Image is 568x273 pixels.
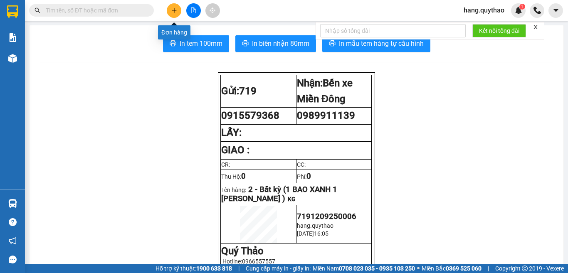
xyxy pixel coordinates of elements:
[7,8,20,17] span: Gửi:
[296,170,372,183] td: Phí:
[221,85,257,97] strong: Gửi:
[210,7,215,13] span: aim
[472,24,526,37] button: Kết nối tổng đài
[519,4,525,10] sup: 1
[313,264,415,273] span: Miền Nam
[7,7,65,17] div: 719
[235,35,316,52] button: printerIn biên nhận 80mm
[221,245,264,257] strong: Quý Thảo
[246,264,311,273] span: Cung cấp máy in - giấy in:
[221,144,249,156] strong: GIAO :
[222,258,275,265] span: Hotline:
[339,38,424,49] span: In mẫu tem hàng tự cấu hình
[8,199,17,208] img: warehouse-icon
[488,264,489,273] span: |
[221,159,296,170] td: CR:
[533,24,538,30] span: close
[239,85,257,97] span: 719
[297,212,356,221] span: 7191209250006
[297,110,355,121] span: 0989911139
[322,35,430,52] button: printerIn mẫu tem hàng tự cấu hình
[457,5,511,15] span: hang.quythao
[8,54,17,63] img: warehouse-icon
[71,7,129,27] div: Bến xe Miền Đông
[6,44,67,54] div: 160.000
[71,8,91,17] span: Nhận:
[221,185,371,203] p: Tên hàng:
[221,127,242,138] strong: LẤY:
[533,7,541,14] img: phone-icon
[190,7,196,13] span: file-add
[221,110,279,121] span: 0915579368
[320,24,466,37] input: Nhập số tổng đài
[242,258,275,265] span: 0966557557
[8,33,17,42] img: solution-icon
[6,44,19,53] span: CR :
[9,256,17,263] span: message
[7,17,65,29] div: 0915579368
[296,159,372,170] td: CC:
[238,264,240,273] span: |
[479,26,519,35] span: Kết nối tổng đài
[221,185,337,203] span: 2 - Bất kỳ (1 BAO XANH 1 [PERSON_NAME] )
[205,3,220,18] button: aim
[7,5,18,18] img: logo-vxr
[288,196,296,202] span: KG
[170,40,176,48] span: printer
[522,266,528,271] span: copyright
[252,38,309,49] span: In biên nhận 80mm
[339,265,415,272] strong: 0708 023 035 - 0935 103 250
[242,40,249,48] span: printer
[196,265,232,272] strong: 1900 633 818
[314,230,328,237] span: 16:05
[180,38,222,49] span: In tem 100mm
[9,218,17,226] span: question-circle
[221,170,296,183] td: Thu Hộ:
[158,25,190,39] div: Đơn hàng
[552,7,560,14] span: caret-down
[306,172,311,181] span: 0
[297,77,353,105] strong: Nhận:
[71,27,129,39] div: 0989911139
[46,6,144,15] input: Tìm tên, số ĐT hoặc mã đơn
[297,230,314,237] span: [DATE]
[515,7,522,14] img: icon-new-feature
[329,40,336,48] span: printer
[521,4,524,10] span: 1
[7,59,129,79] div: Tên hàng: 1 BAO XANH 1 BAO TRẮNG ( : 2 )
[241,172,246,181] span: 0
[35,7,40,13] span: search
[186,3,201,18] button: file-add
[548,3,563,18] button: caret-down
[156,264,232,273] span: Hỗ trợ kỹ thuật:
[297,77,353,105] span: Bến xe Miền Đông
[163,35,229,52] button: printerIn tem 100mm
[9,237,17,245] span: notification
[446,265,482,272] strong: 0369 525 060
[171,7,177,13] span: plus
[417,267,420,270] span: ⚪️
[167,3,181,18] button: plus
[422,264,482,273] span: Miền Bắc
[297,222,333,229] span: hang.quythao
